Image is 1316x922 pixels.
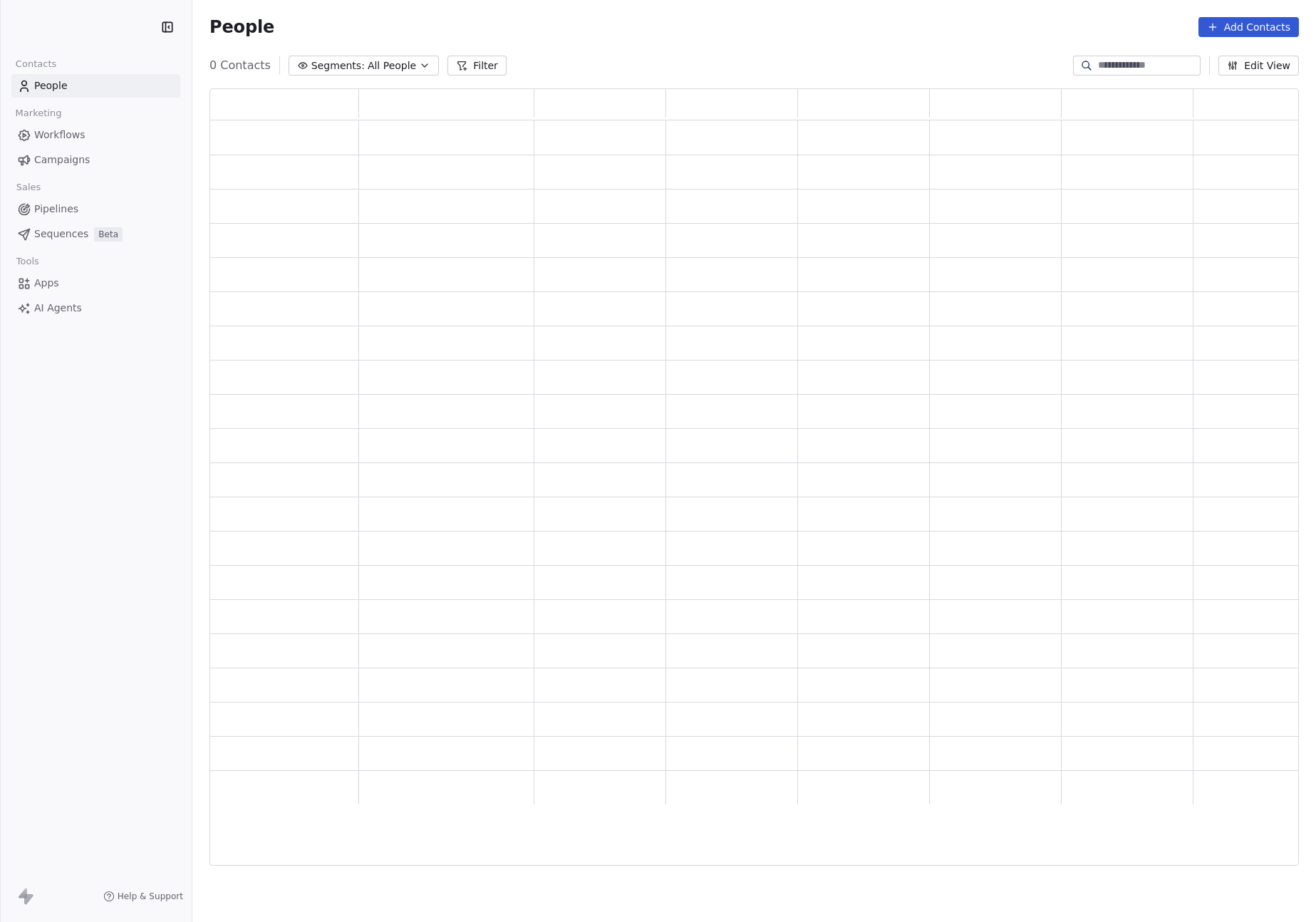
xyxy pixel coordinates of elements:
span: Campaigns [34,152,90,167]
span: People [209,16,274,38]
a: Campaigns [11,148,180,172]
span: Marketing [9,103,68,124]
span: Workflows [34,128,86,143]
button: Add Contacts [1198,17,1299,37]
a: Pipelines [11,197,180,221]
span: Segments: [311,58,365,73]
a: Workflows [11,123,180,147]
a: People [11,74,180,98]
a: Apps [11,271,180,295]
a: AI Agents [11,296,180,320]
span: Sequences [34,227,88,242]
span: People [34,78,68,93]
button: Filter [447,56,507,76]
span: Sales [10,177,47,198]
span: Apps [34,276,59,291]
span: Contacts [9,53,63,75]
span: Help & Support [118,891,183,902]
span: 0 Contacts [209,57,271,74]
button: Edit View [1218,56,1299,76]
span: Beta [94,227,123,242]
span: Tools [10,251,45,272]
span: AI Agents [34,301,82,316]
span: Pipelines [34,202,78,217]
span: All People [368,58,416,73]
a: SequencesBeta [11,222,180,246]
a: Help & Support [103,891,183,902]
